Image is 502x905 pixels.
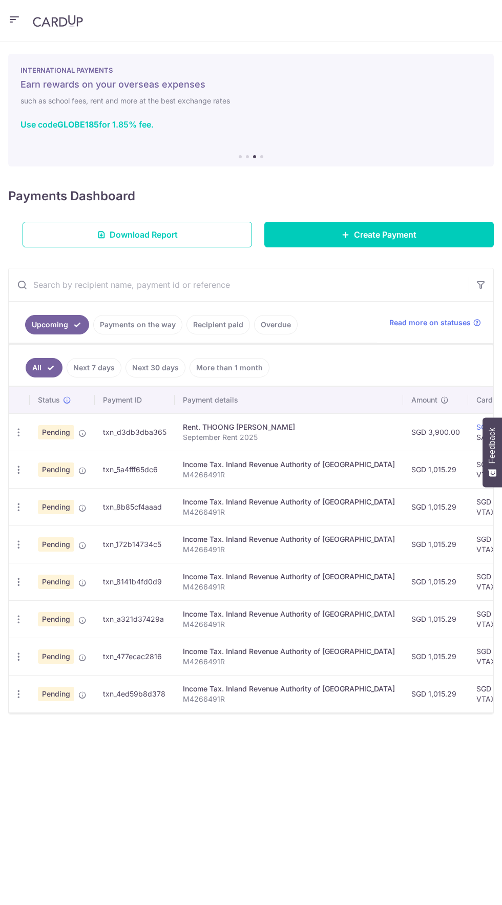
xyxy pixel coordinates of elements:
[38,462,74,477] span: Pending
[33,15,83,27] img: CardUp
[389,318,481,328] a: Read more on statuses
[8,187,135,205] h4: Payments Dashboard
[20,119,154,130] a: Use codeGLOBE185for 1.85% fee.
[483,417,502,487] button: Feedback - Show survey
[95,525,175,563] td: txn_172b14734c5
[183,657,395,667] p: M4266491R
[20,78,482,91] h5: Earn rewards on your overseas expenses
[38,500,74,514] span: Pending
[183,694,395,704] p: M4266491R
[389,318,471,328] span: Read more on statuses
[38,612,74,626] span: Pending
[190,358,269,377] a: More than 1 month
[57,119,99,130] b: GLOBE185
[95,488,175,525] td: txn_8b85cf4aaad
[110,228,178,241] span: Download Report
[183,609,395,619] div: Income Tax. Inland Revenue Authority of [GEOGRAPHIC_DATA]
[95,675,175,712] td: txn_4ed59b8d378
[411,395,437,405] span: Amount
[38,425,74,439] span: Pending
[403,600,468,638] td: SGD 1,015.29
[183,507,395,517] p: M4266491R
[23,222,252,247] a: Download Report
[403,675,468,712] td: SGD 1,015.29
[38,649,74,664] span: Pending
[183,619,395,629] p: M4266491R
[38,395,60,405] span: Status
[403,451,468,488] td: SGD 1,015.29
[403,563,468,600] td: SGD 1,015.29
[183,582,395,592] p: M4266491R
[264,222,494,247] a: Create Payment
[95,387,175,413] th: Payment ID
[175,387,403,413] th: Payment details
[183,534,395,544] div: Income Tax. Inland Revenue Authority of [GEOGRAPHIC_DATA]
[437,874,492,900] iframe: Opens a widget where you can find more information
[183,572,395,582] div: Income Tax. Inland Revenue Authority of [GEOGRAPHIC_DATA]
[38,537,74,552] span: Pending
[20,95,482,107] h6: such as school fees, rent and more at the best exchange rates
[183,497,395,507] div: Income Tax. Inland Revenue Authority of [GEOGRAPHIC_DATA]
[95,413,175,451] td: txn_d3db3dba365
[126,358,185,377] a: Next 30 days
[183,422,395,432] div: Rent. THOONG [PERSON_NAME]
[9,268,469,301] input: Search by recipient name, payment id or reference
[95,451,175,488] td: txn_5a4fff65dc6
[186,315,250,334] a: Recipient paid
[26,358,62,377] a: All
[183,459,395,470] div: Income Tax. Inland Revenue Authority of [GEOGRAPHIC_DATA]
[403,413,468,451] td: SGD 3,900.00
[183,470,395,480] p: M4266491R
[183,544,395,555] p: M4266491R
[38,687,74,701] span: Pending
[20,66,482,74] p: INTERNATIONAL PAYMENTS
[403,525,468,563] td: SGD 1,015.29
[38,575,74,589] span: Pending
[93,315,182,334] a: Payments on the way
[95,638,175,675] td: txn_477ecac2816
[488,428,497,464] span: Feedback
[354,228,416,241] span: Create Payment
[95,600,175,638] td: txn_a321d37429a
[254,315,298,334] a: Overdue
[67,358,121,377] a: Next 7 days
[183,684,395,694] div: Income Tax. Inland Revenue Authority of [GEOGRAPHIC_DATA]
[183,646,395,657] div: Income Tax. Inland Revenue Authority of [GEOGRAPHIC_DATA]
[183,432,395,443] p: September Rent 2025
[403,488,468,525] td: SGD 1,015.29
[95,563,175,600] td: txn_8141b4fd0d9
[403,638,468,675] td: SGD 1,015.29
[25,315,89,334] a: Upcoming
